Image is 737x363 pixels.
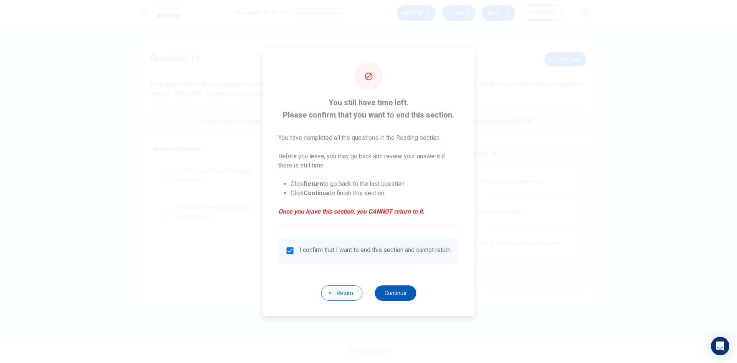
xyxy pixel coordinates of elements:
button: Return [321,285,362,301]
p: You have completed all the questions in the Reading section. [278,133,459,143]
li: Click to finish this section. [291,189,459,198]
button: Continue [375,285,416,301]
p: Before you leave, you may go back and review your answers if there is still time. [278,152,459,170]
div: Open Intercom Messenger [711,337,729,355]
strong: Return [304,180,323,187]
span: You still have time left. Please confirm that you want to end this section. [278,96,459,121]
li: Click to go back to the last question [291,179,459,189]
div: I confirm that I want to end this section and cannot return. [299,246,452,255]
strong: Continue [304,189,330,197]
em: Once you leave this section, you CANNOT return to it. [278,207,459,216]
